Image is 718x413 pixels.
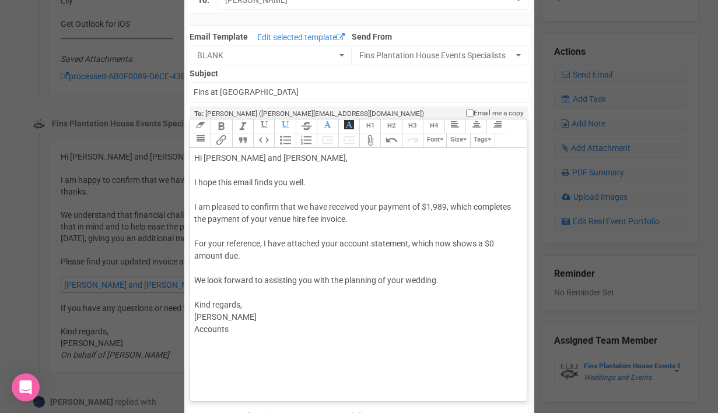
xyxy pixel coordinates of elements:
[190,133,211,147] button: Align Justified
[194,152,519,360] div: Hi [PERSON_NAME] and [PERSON_NAME], I hope this email finds you well. I am pleased to confirm tha...
[359,133,380,147] button: Attach Files
[317,133,338,147] button: Decrease Level
[232,133,253,147] button: Quote
[380,133,401,147] button: Undo
[274,133,295,147] button: Bullets
[470,133,495,147] button: Tags
[338,133,359,147] button: Increase Level
[380,119,401,133] button: Heading 2
[211,119,232,133] button: Bold
[205,110,424,118] span: [PERSON_NAME] ([PERSON_NAME][EMAIL_ADDRESS][DOMAIN_NAME])
[190,31,248,43] label: Email Template
[474,108,524,118] span: Email me a copy
[423,119,444,133] button: Heading 4
[194,110,204,118] strong: To:
[253,119,274,133] button: Underline
[190,65,528,79] label: Subject
[446,133,470,147] button: Size
[430,122,438,129] span: H4
[486,119,507,133] button: Align Right
[408,122,416,129] span: H3
[465,119,486,133] button: Align Center
[190,119,211,133] button: Clear Formatting at cursor
[253,133,274,147] button: Code
[359,119,380,133] button: Heading 1
[211,133,232,147] button: Link
[296,119,317,133] button: Strikethrough
[254,31,348,45] a: Edit selected template
[352,29,529,43] label: Send From
[274,119,295,133] button: Underline Colour
[402,119,423,133] button: Heading 3
[359,50,514,61] span: Fins Plantation House Events Specialists
[402,133,423,147] button: Redo
[444,119,465,133] button: Align Left
[387,122,395,129] span: H2
[12,373,40,401] div: Open Intercom Messenger
[366,122,374,129] span: H1
[423,133,446,147] button: Font
[197,50,337,61] span: BLANK
[317,119,338,133] button: Font Colour
[296,133,317,147] button: Numbers
[338,119,359,133] button: Font Background
[232,119,253,133] button: Italic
